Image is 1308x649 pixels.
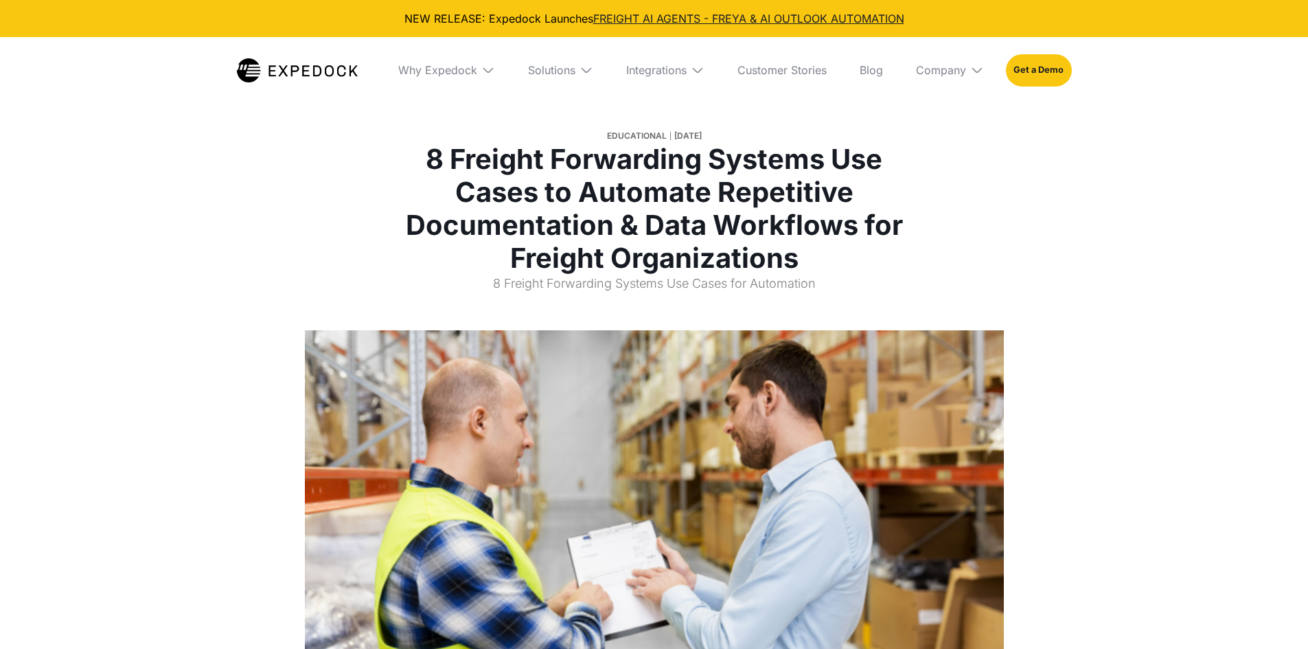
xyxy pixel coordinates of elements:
[387,37,506,103] div: Why Expedock
[916,63,966,77] div: Company
[1006,54,1071,86] a: Get a Demo
[528,63,575,77] div: Solutions
[674,129,702,143] div: [DATE]
[593,12,904,25] a: FREIGHT AI AGENTS - FREYA & AI OUTLOOK AUTOMATION
[517,37,604,103] div: Solutions
[400,143,909,275] h1: 8 Freight Forwarding Systems Use Cases to Automate Repetitive Documentation & Data Workflows for ...
[398,63,477,77] div: Why Expedock
[607,129,667,143] div: Educational
[849,37,894,103] a: Blog
[615,37,715,103] div: Integrations
[11,11,1297,26] div: NEW RELEASE: Expedock Launches
[726,37,838,103] a: Customer Stories
[905,37,995,103] div: Company
[400,275,909,303] p: 8 Freight Forwarding Systems Use Cases for Automation
[626,63,687,77] div: Integrations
